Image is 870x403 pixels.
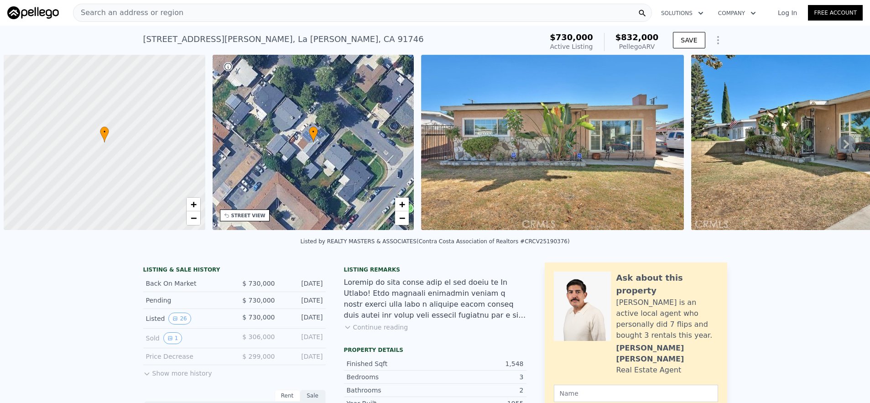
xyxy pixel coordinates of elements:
[550,32,593,42] span: $730,000
[399,199,405,210] span: +
[242,280,275,287] span: $ 730,000
[767,8,808,17] a: Log In
[242,353,275,360] span: $ 299,000
[309,126,318,142] div: •
[616,365,682,376] div: Real Estate Agent
[190,212,196,224] span: −
[300,390,326,402] div: Sale
[344,277,526,321] div: Loremip do sita conse adip el sed doeiu te In Utlabo! Etdo magnaali enimadmin veniam q nostr exer...
[300,238,569,245] div: Listed by REALTY MASTERS & ASSOCIATES (Contra Costa Association of Realtors #CRCV25190376)
[616,272,718,297] div: Ask about this property
[143,33,424,46] div: [STREET_ADDRESS][PERSON_NAME] , La [PERSON_NAME] , CA 91746
[395,211,409,225] a: Zoom out
[347,386,435,395] div: Bathrooms
[168,313,191,324] button: View historical data
[282,296,323,305] div: [DATE]
[146,352,227,361] div: Price Decrease
[550,43,593,50] span: Active Listing
[615,32,659,42] span: $832,000
[242,314,275,321] span: $ 730,000
[344,346,526,354] div: Property details
[421,55,684,230] img: Sale: 167587401 Parcel: 45921055
[435,386,524,395] div: 2
[282,332,323,344] div: [DATE]
[395,198,409,211] a: Zoom in
[100,128,109,136] span: •
[282,279,323,288] div: [DATE]
[100,126,109,142] div: •
[309,128,318,136] span: •
[242,333,275,340] span: $ 306,000
[146,332,227,344] div: Sold
[231,212,266,219] div: STREET VIEW
[146,296,227,305] div: Pending
[435,359,524,368] div: 1,548
[399,212,405,224] span: −
[435,372,524,382] div: 3
[275,390,300,402] div: Rent
[143,266,326,275] div: LISTING & SALE HISTORY
[347,359,435,368] div: Finished Sqft
[163,332,182,344] button: View historical data
[673,32,705,48] button: SAVE
[146,313,227,324] div: Listed
[709,31,727,49] button: Show Options
[187,211,200,225] a: Zoom out
[7,6,59,19] img: Pellego
[143,365,212,378] button: Show more history
[282,313,323,324] div: [DATE]
[242,297,275,304] span: $ 730,000
[554,385,718,402] input: Name
[616,343,718,365] div: [PERSON_NAME] [PERSON_NAME]
[187,198,200,211] a: Zoom in
[615,42,659,51] div: Pellego ARV
[654,5,711,21] button: Solutions
[282,352,323,361] div: [DATE]
[711,5,763,21] button: Company
[344,323,408,332] button: Continue reading
[73,7,183,18] span: Search an address or region
[146,279,227,288] div: Back On Market
[347,372,435,382] div: Bedrooms
[616,297,718,341] div: [PERSON_NAME] is an active local agent who personally did 7 flips and bought 3 rentals this year.
[808,5,863,21] a: Free Account
[344,266,526,273] div: Listing remarks
[190,199,196,210] span: +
